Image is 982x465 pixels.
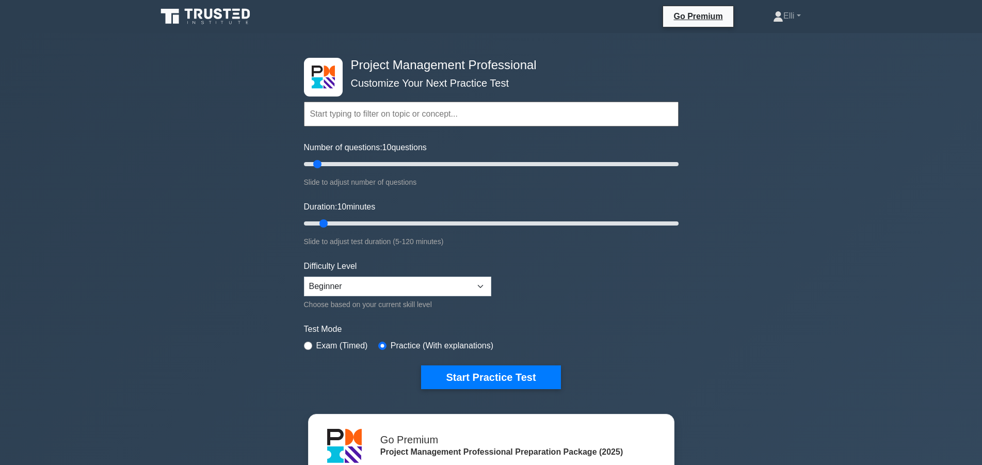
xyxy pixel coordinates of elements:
a: Elli [748,6,825,26]
label: Duration: minutes [304,201,376,213]
label: Test Mode [304,323,679,335]
label: Difficulty Level [304,260,357,272]
div: Choose based on your current skill level [304,298,491,311]
div: Slide to adjust test duration (5-120 minutes) [304,235,679,248]
div: Slide to adjust number of questions [304,176,679,188]
span: 10 [337,202,346,211]
label: Number of questions: questions [304,141,427,154]
label: Exam (Timed) [316,340,368,352]
input: Start typing to filter on topic or concept... [304,102,679,126]
label: Practice (With explanations) [391,340,493,352]
button: Start Practice Test [421,365,560,389]
h4: Project Management Professional [347,58,628,73]
span: 10 [382,143,392,152]
a: Go Premium [667,10,729,23]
